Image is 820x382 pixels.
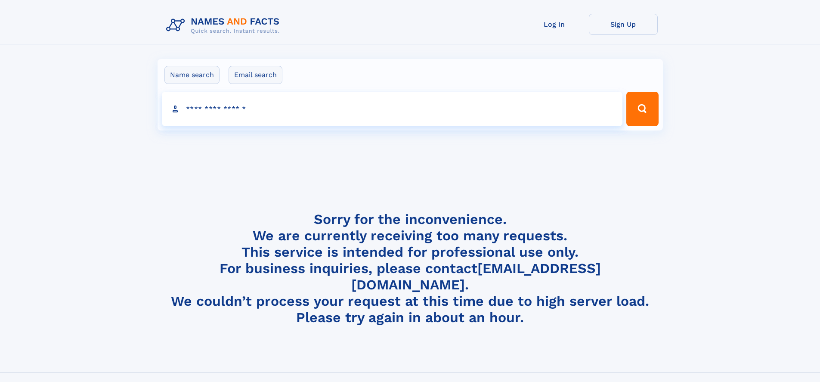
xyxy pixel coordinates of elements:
[520,14,589,35] a: Log In
[164,66,220,84] label: Name search
[163,211,658,326] h4: Sorry for the inconvenience. We are currently receiving too many requests. This service is intend...
[626,92,658,126] button: Search Button
[162,92,623,126] input: search input
[589,14,658,35] a: Sign Up
[229,66,282,84] label: Email search
[163,14,287,37] img: Logo Names and Facts
[351,260,601,293] a: [EMAIL_ADDRESS][DOMAIN_NAME]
